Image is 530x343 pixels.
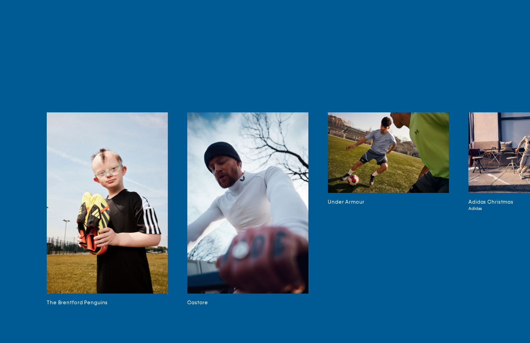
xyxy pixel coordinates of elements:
[47,112,168,307] a: The Brentford Penguins
[328,198,449,206] h3: Under Armour
[47,299,168,307] h3: The Brentford Penguins
[187,112,308,307] a: Castore
[187,299,308,307] h3: Castore
[328,112,449,307] a: Under Armour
